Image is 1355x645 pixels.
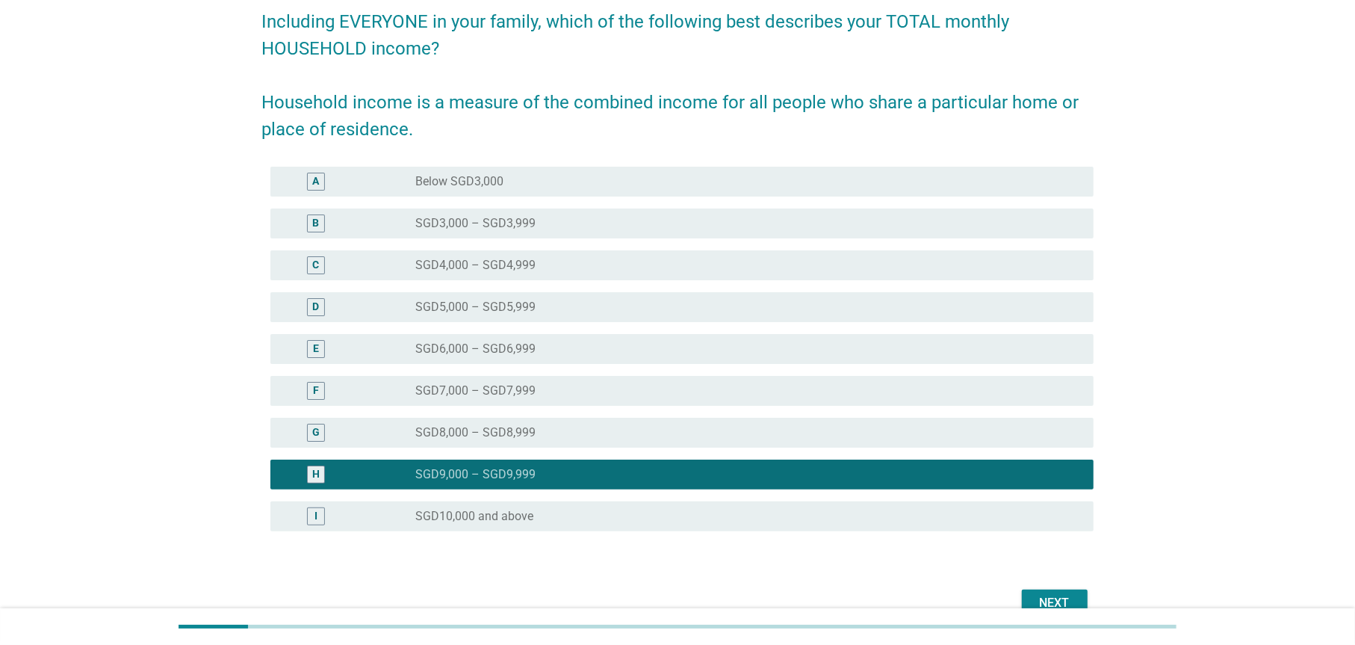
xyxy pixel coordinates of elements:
[416,342,536,357] label: SGD6,000 – SGD6,999
[1022,590,1088,617] button: Next
[416,300,536,315] label: SGD5,000 – SGD5,999
[313,341,319,357] div: E
[416,467,536,482] label: SGD9,000 – SGD9,999
[312,299,319,315] div: D
[312,173,319,189] div: A
[312,257,319,273] div: C
[416,174,504,189] label: Below SGD3,000
[312,215,319,231] div: B
[314,508,317,524] div: I
[416,258,536,273] label: SGD4,000 – SGD4,999
[416,383,536,398] label: SGD7,000 – SGD7,999
[416,216,536,231] label: SGD3,000 – SGD3,999
[312,466,320,482] div: H
[1034,594,1076,612] div: Next
[416,425,536,440] label: SGD8,000 – SGD8,999
[313,383,319,398] div: F
[416,509,534,524] label: SGD10,000 and above
[312,425,320,440] div: G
